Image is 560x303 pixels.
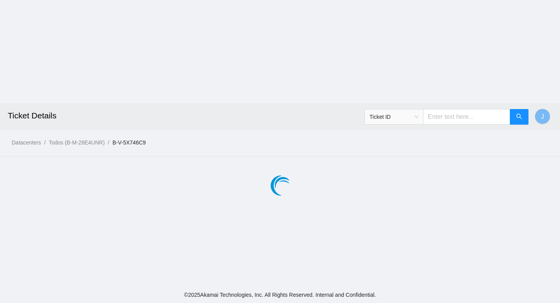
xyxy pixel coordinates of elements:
[12,139,41,146] a: Datacenters
[423,109,510,125] input: Enter text here...
[108,139,109,146] span: /
[112,139,146,146] a: B-V-5X746C9
[369,111,418,123] span: Ticket ID
[516,113,522,121] span: search
[510,109,528,125] button: search
[44,139,45,146] span: /
[8,103,389,128] h2: Ticket Details
[541,112,544,122] span: J
[49,139,105,146] a: Todos (B-M-28E4UNR)
[535,109,550,124] button: J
